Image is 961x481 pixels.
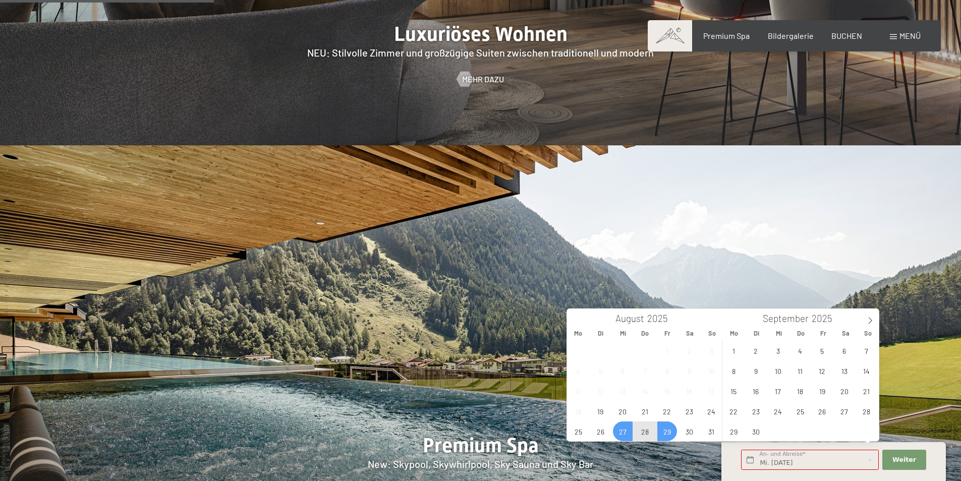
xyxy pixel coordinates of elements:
span: September 27, 2025 [834,401,854,421]
span: August [615,314,644,324]
span: August 8, 2025 [657,361,677,381]
span: Di [745,330,767,337]
span: August 13, 2025 [613,381,633,401]
span: August 11, 2025 [569,381,588,401]
a: BUCHEN [831,31,862,40]
span: Do [634,330,656,337]
span: Fr [656,330,679,337]
span: August 20, 2025 [613,401,633,421]
span: August 10, 2025 [702,361,721,381]
span: September 24, 2025 [768,401,788,421]
span: September 17, 2025 [768,381,788,401]
span: August 19, 2025 [591,401,610,421]
span: Sa [834,330,857,337]
span: August 4, 2025 [569,361,588,381]
span: September 13, 2025 [834,361,854,381]
span: August 1, 2025 [657,341,677,360]
span: September 19, 2025 [812,381,832,401]
button: Weiter [882,450,926,470]
span: September 14, 2025 [857,361,876,381]
span: September 20, 2025 [834,381,854,401]
span: August 16, 2025 [680,381,699,401]
span: September 16, 2025 [746,381,766,401]
span: August 30, 2025 [680,421,699,441]
span: August 18, 2025 [569,401,588,421]
span: August 5, 2025 [591,361,610,381]
span: Di [589,330,611,337]
span: Mi [612,330,634,337]
span: September 12, 2025 [812,361,832,381]
span: September 21, 2025 [857,381,876,401]
span: August 6, 2025 [613,361,633,381]
span: August 12, 2025 [591,381,610,401]
input: Year [809,312,842,324]
span: August 7, 2025 [635,361,655,381]
span: September 4, 2025 [790,341,810,360]
span: August 25, 2025 [569,421,588,441]
span: August 29, 2025 [657,421,677,441]
span: Weiter [892,455,916,464]
span: September 18, 2025 [790,381,810,401]
span: August 17, 2025 [702,381,721,401]
a: Bildergalerie [768,31,814,40]
span: Sa [679,330,701,337]
span: September 15, 2025 [724,381,744,401]
input: Year [644,312,677,324]
span: August 31, 2025 [702,421,721,441]
span: September 26, 2025 [812,401,832,421]
span: August 24, 2025 [702,401,721,421]
span: September 29, 2025 [724,421,744,441]
span: August 3, 2025 [702,341,721,360]
span: August 21, 2025 [635,401,655,421]
span: So [701,330,723,337]
span: August 26, 2025 [591,421,610,441]
span: Do [790,330,812,337]
span: September 10, 2025 [768,361,788,381]
span: September 1, 2025 [724,341,744,360]
span: August 22, 2025 [657,401,677,421]
span: September 7, 2025 [857,341,876,360]
span: September 2, 2025 [746,341,766,360]
span: Mo [567,330,589,337]
span: September 11, 2025 [790,361,810,381]
span: August 14, 2025 [635,381,655,401]
span: September 23, 2025 [746,401,766,421]
span: Mehr dazu [462,74,504,85]
a: Mehr dazu [457,74,504,85]
span: September 28, 2025 [857,401,876,421]
span: Mi [768,330,790,337]
span: September 22, 2025 [724,401,744,421]
span: August 28, 2025 [635,421,655,441]
span: September 5, 2025 [812,341,832,360]
span: Menü [899,31,921,40]
a: Premium Spa [703,31,750,40]
span: September 30, 2025 [746,421,766,441]
span: So [857,330,879,337]
span: Mo [723,330,745,337]
span: September 8, 2025 [724,361,744,381]
span: September 25, 2025 [790,401,810,421]
span: August 15, 2025 [657,381,677,401]
span: August 2, 2025 [680,341,699,360]
span: August 23, 2025 [680,401,699,421]
span: August 9, 2025 [680,361,699,381]
span: September 9, 2025 [746,361,766,381]
span: September [763,314,809,324]
span: September 6, 2025 [834,341,854,360]
span: September 3, 2025 [768,341,788,360]
span: Fr [812,330,834,337]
